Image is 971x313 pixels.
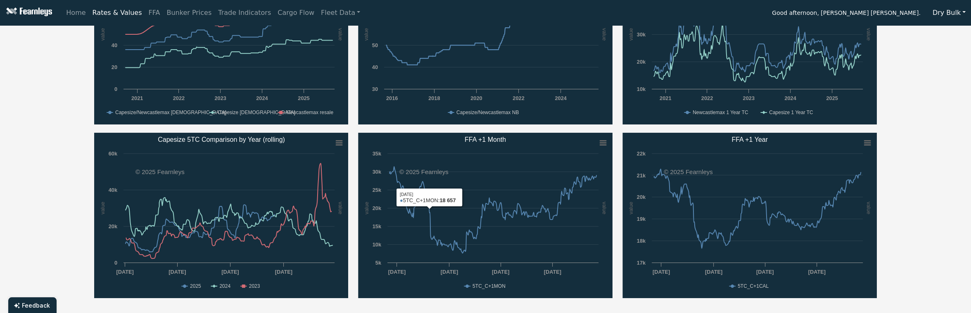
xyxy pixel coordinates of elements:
[705,269,722,275] text: [DATE]
[429,95,440,101] text: 2018
[108,151,117,157] text: 60k
[214,95,226,101] text: 2023
[601,28,608,41] text: value
[298,95,309,101] text: 2025
[637,172,646,179] text: 21k
[116,269,133,275] text: [DATE]
[399,168,449,175] text: © 2025 Fearnleys
[158,136,285,143] text: Capesize 5TC Comparison by Year (rolling)
[99,28,105,41] text: value
[637,59,646,65] text: 20k
[215,5,274,21] a: Trade Indicators
[145,5,164,21] a: FFA
[375,260,382,266] text: 5k
[471,95,482,101] text: 2020
[386,95,398,101] text: 2016
[358,133,613,298] svg: FFA +1 Month
[769,110,813,115] text: Capesize 1 Year TC
[927,5,971,21] button: Dry Bulk
[664,168,713,175] text: © 2025 Fearnleys
[465,136,506,143] text: FFA +1 Month
[808,269,826,275] text: [DATE]
[637,31,646,38] text: 30k
[544,269,561,275] text: [DATE]
[373,151,382,157] text: 35k
[373,205,382,211] text: 20k
[388,269,406,275] text: [DATE]
[660,95,671,101] text: 2021
[4,7,52,18] img: Fearnleys Logo
[601,202,608,215] text: value
[114,86,117,92] text: 0
[373,241,382,248] text: 10k
[743,95,755,101] text: 2023
[363,28,369,41] text: value
[111,42,117,48] text: 40
[337,28,344,41] text: value
[637,86,646,92] text: 10k
[373,187,382,193] text: 25k
[622,133,877,298] svg: FFA +1 Year
[256,95,268,101] text: 2024
[173,95,184,101] text: 2022
[628,202,634,215] text: value
[456,110,519,115] text: Capesize/Newcastlemax NB
[274,5,318,21] a: Cargo Flow
[337,202,344,215] text: value
[111,64,117,70] text: 20
[732,136,768,143] text: FFA +1 Year
[637,260,646,266] text: 17k
[472,283,506,289] text: 5TC_C+1MON
[115,110,226,115] text: Capesize/Newcastlemax [DEMOGRAPHIC_DATA]
[701,95,713,101] text: 2022
[219,283,230,289] text: 2024
[108,187,117,193] text: 40k
[653,269,670,275] text: [DATE]
[372,86,378,92] text: 30
[513,95,525,101] text: 2022
[249,283,260,289] text: 2023
[373,169,382,175] text: 30k
[441,269,458,275] text: [DATE]
[163,5,215,21] a: Bunker Prices
[94,133,349,298] svg: Capesize 5TC Comparison by Year (rolling)
[637,238,646,244] text: 18k
[286,110,333,115] text: Newcastlemax resale
[373,223,382,229] text: 15k
[693,110,748,115] text: Newcastlemax 1 Year TC
[99,202,105,215] text: value
[637,194,646,200] text: 20k
[131,95,142,101] text: 2021
[363,202,370,215] text: value
[637,216,646,222] text: 19k
[826,95,838,101] text: 2025
[738,283,769,289] text: 5TC_C+1CAL
[866,28,872,41] text: value
[114,260,117,266] text: 0
[372,64,378,70] text: 40
[169,269,186,275] text: [DATE]
[221,269,239,275] text: [DATE]
[492,269,509,275] text: [DATE]
[785,95,797,101] text: 2024
[218,110,295,115] text: Capesize [DEMOGRAPHIC_DATA]
[756,269,774,275] text: [DATE]
[772,7,920,21] span: Good afternoon, [PERSON_NAME] [PERSON_NAME].
[637,151,646,157] text: 22k
[108,223,117,229] text: 20k
[866,202,872,215] text: value
[63,5,89,21] a: Home
[135,168,185,175] text: © 2025 Fearnleys
[190,283,201,289] text: 2025
[372,42,378,48] text: 50
[318,5,363,21] a: Fleet Data
[628,28,634,41] text: value
[275,269,292,275] text: [DATE]
[89,5,145,21] a: Rates & Values
[555,95,567,101] text: 2024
